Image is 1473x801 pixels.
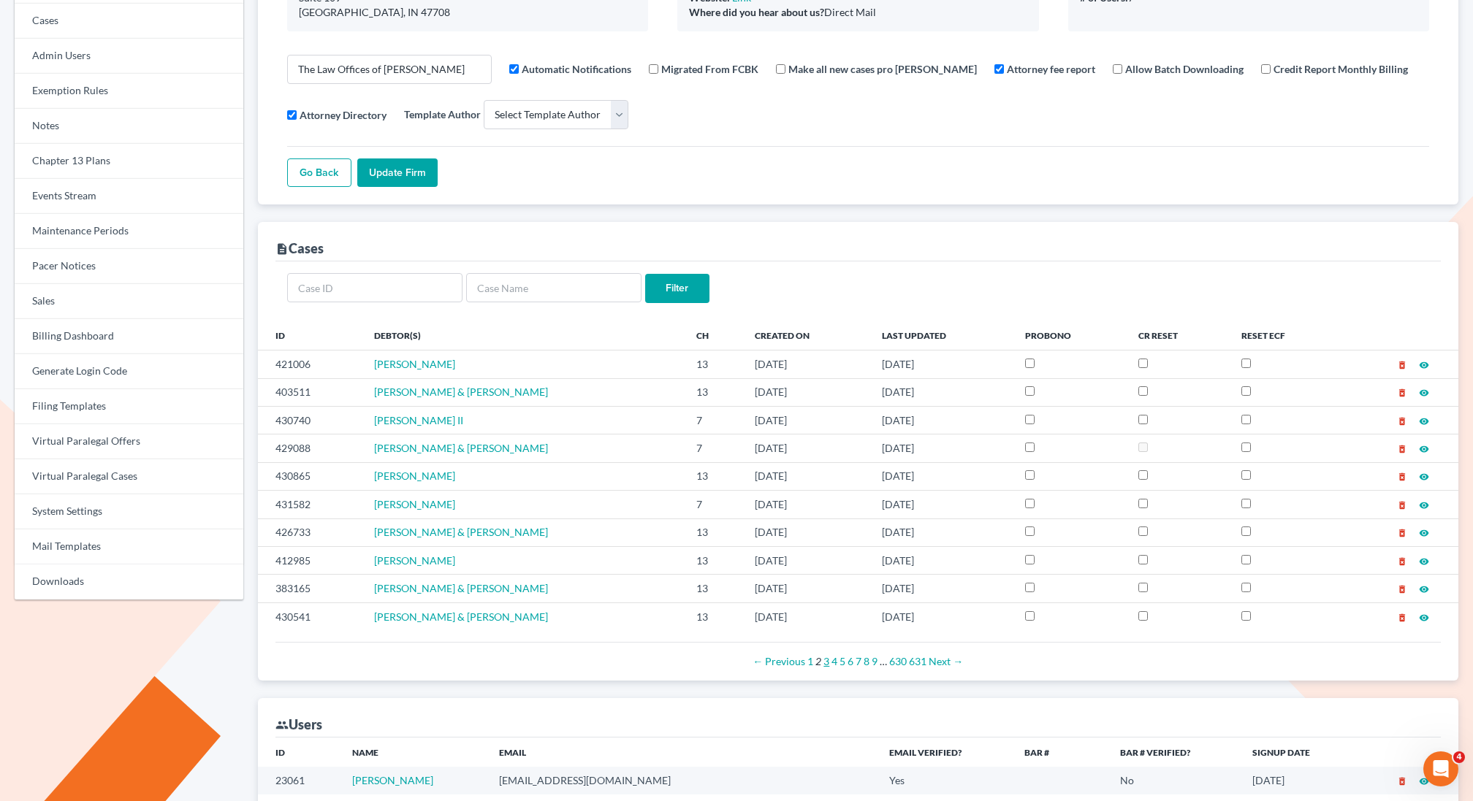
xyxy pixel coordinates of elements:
[743,462,871,490] td: [DATE]
[15,319,243,354] a: Billing Dashboard
[275,718,289,732] i: group
[258,546,363,574] td: 412985
[1397,416,1407,426] i: delete_forever
[1397,472,1407,482] i: delete_forever
[743,518,871,546] td: [DATE]
[466,273,642,302] input: Case Name
[689,6,824,18] b: Where did you hear about us?
[1423,751,1458,786] iframe: Intercom live chat
[685,518,743,546] td: 13
[275,242,289,256] i: description
[1127,321,1229,350] th: CR Reset
[645,274,709,303] input: Filter
[1419,442,1429,454] a: visibility
[258,737,340,767] th: ID
[743,378,871,406] td: [DATE]
[15,354,243,389] a: Generate Login Code
[1419,472,1429,482] i: visibility
[1397,442,1407,454] a: delete_forever
[880,655,887,667] span: …
[287,654,1429,669] div: Pagination
[685,602,743,630] td: 13
[1397,582,1407,594] a: delete_forever
[357,158,438,188] input: Update Firm
[1397,554,1407,567] a: delete_forever
[15,284,243,319] a: Sales
[685,434,743,462] td: 7
[889,655,907,667] a: Page 630
[872,655,878,667] a: Page 9
[340,737,488,767] th: Name
[685,462,743,490] td: 13
[1108,737,1241,767] th: Bar # Verified?
[522,61,631,77] label: Automatic Notifications
[15,179,243,214] a: Events Stream
[685,491,743,518] td: 7
[823,655,829,667] a: Page 3
[1397,500,1407,510] i: delete_forever
[374,610,548,623] a: [PERSON_NAME] & [PERSON_NAME]
[1125,61,1244,77] label: Allow Batch Downloading
[1419,610,1429,623] a: visibility
[300,107,387,123] label: Attorney Directory
[374,358,455,370] a: [PERSON_NAME]
[374,498,455,510] span: [PERSON_NAME]
[1419,776,1429,786] i: visibility
[1419,526,1429,538] a: visibility
[1419,774,1429,786] a: visibility
[1397,776,1407,786] i: delete_forever
[1419,386,1429,398] a: visibility
[15,109,243,144] a: Notes
[685,406,743,434] td: 7
[831,655,837,667] a: Page 4
[870,575,1013,602] td: [DATE]
[1274,61,1408,77] label: Credit Report Monthly Billing
[287,158,351,188] a: Go Back
[15,39,243,74] a: Admin Users
[15,4,243,39] a: Cases
[743,546,871,574] td: [DATE]
[1397,358,1407,370] a: delete_forever
[1241,767,1355,794] td: [DATE]
[661,61,758,77] label: Migrated From FCBK
[1419,470,1429,482] a: visibility
[258,602,363,630] td: 430541
[743,602,871,630] td: [DATE]
[840,655,845,667] a: Page 5
[1419,554,1429,567] a: visibility
[374,582,548,594] a: [PERSON_NAME] & [PERSON_NAME]
[1419,444,1429,454] i: visibility
[1397,388,1407,398] i: delete_forever
[487,737,878,767] th: Email
[878,767,1013,794] td: Yes
[848,655,853,667] a: Page 6
[870,546,1013,574] td: [DATE]
[1397,498,1407,510] a: delete_forever
[1453,751,1465,763] span: 4
[374,554,455,567] span: [PERSON_NAME]
[299,5,636,20] div: [GEOGRAPHIC_DATA], IN 47708
[374,414,463,426] span: [PERSON_NAME] II
[909,655,926,667] a: Page 631
[870,602,1013,630] td: [DATE]
[258,491,363,518] td: 431582
[788,61,977,77] label: Make all new cases pro [PERSON_NAME]
[743,491,871,518] td: [DATE]
[15,564,243,599] a: Downloads
[15,459,243,494] a: Virtual Paralegal Cases
[15,144,243,179] a: Chapter 13 Plans
[15,249,243,284] a: Pacer Notices
[807,655,813,667] a: Page 1
[1007,61,1095,77] label: Attorney fee report
[685,575,743,602] td: 13
[870,462,1013,490] td: [DATE]
[1397,610,1407,623] a: delete_forever
[374,470,455,482] span: [PERSON_NAME]
[1419,360,1429,370] i: visibility
[404,107,481,122] label: Template Author
[753,655,805,667] a: Previous page
[743,406,871,434] td: [DATE]
[1241,737,1355,767] th: Signup Date
[258,462,363,490] td: 430865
